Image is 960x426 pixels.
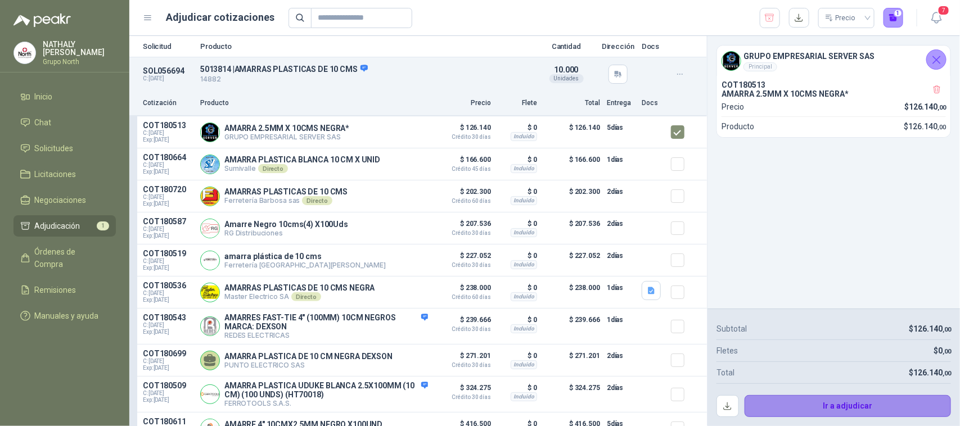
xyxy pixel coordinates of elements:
[35,142,74,155] span: Solicitudes
[224,196,348,205] p: Ferretería Barbosa sas
[511,228,537,237] div: Incluido
[224,381,428,399] p: AMARRA PLASTICA UDUKE BLANCA 2.5X100MM (10 CM) (100 UNDS) (HT70018)
[511,260,537,269] div: Incluido
[201,317,219,336] img: Company Logo
[498,281,537,294] p: $ 0
[722,89,946,98] p: AMARRA 2.5MM X 10CMS NEGRA*
[143,233,193,239] span: Exp: [DATE]
[143,217,193,226] p: COT180587
[722,101,744,113] p: Precio
[13,13,71,27] img: Logo peakr
[201,187,219,206] img: Company Logo
[224,229,348,237] p: RG Distribuciones
[143,390,193,397] span: C: [DATE]
[224,352,393,361] p: AMARRA PLASTICA DE 10 CM NEGRA DEXSON
[905,101,947,113] p: $
[435,313,491,332] p: $ 239.666
[825,10,858,26] div: Precio
[143,381,193,390] p: COT180509
[224,331,428,339] p: REDES ELECTRICAS
[498,98,537,108] p: Flete
[913,324,951,333] span: 126.140
[498,121,537,134] p: $ 0
[538,43,594,50] p: Cantidad
[143,365,193,371] span: Exp: [DATE]
[13,189,116,211] a: Negociaciones
[35,116,52,129] span: Chat
[607,381,635,395] p: 2 días
[435,281,491,300] p: $ 238.000
[743,50,875,62] h4: GRUPO EMPRESARIAL SERVER SAS
[143,329,193,336] span: Exp: [DATE]
[435,294,491,300] span: Crédito 60 días
[143,162,193,169] span: C: [DATE]
[601,43,635,50] p: Dirección
[938,124,946,131] span: ,00
[435,381,491,400] p: $ 324.275
[201,123,219,142] img: Company Logo
[498,249,537,262] p: $ 0
[943,326,951,333] span: ,00
[607,185,635,198] p: 2 días
[13,279,116,301] a: Remisiones
[607,153,635,166] p: 1 días
[13,112,116,133] a: Chat
[435,249,491,268] p: $ 227.052
[200,43,531,50] p: Producto
[722,52,741,70] img: Company Logo
[143,358,193,365] span: C: [DATE]
[554,65,578,74] span: 10.000
[143,397,193,404] span: Exp: [DATE]
[642,43,664,50] p: Docs
[544,153,600,175] p: $ 166.600
[201,251,219,270] img: Company Logo
[201,385,219,404] img: Company Logo
[143,194,193,201] span: C: [DATE]
[938,104,946,111] span: ,00
[35,90,53,103] span: Inicio
[201,219,219,238] img: Company Logo
[224,292,375,301] p: Master Electrico SA
[143,121,193,130] p: COT180513
[35,310,99,322] span: Manuales y ayuda
[143,75,193,82] p: C: [DATE]
[143,169,193,175] span: Exp: [DATE]
[224,133,349,141] p: GRUPO EMPRESARIAL SERVER SAS
[143,249,193,258] p: COT180519
[511,324,537,333] div: Incluido
[511,392,537,401] div: Incluido
[607,281,635,294] p: 1 días
[544,381,600,407] p: $ 324.275
[224,399,428,407] p: FERROTOOLS S.A.S.
[544,313,600,339] p: $ 239.666
[884,8,904,28] button: 1
[745,395,952,418] button: Ir a adjudicar
[200,74,531,85] p: 14882
[143,290,193,297] span: C: [DATE]
[201,283,219,302] img: Company Logo
[435,327,491,332] span: Crédito 30 días
[607,98,635,108] p: Entrega
[642,98,664,108] p: Docs
[143,185,193,194] p: COT180720
[938,5,950,16] span: 7
[544,281,600,303] p: $ 238.000
[35,168,76,180] span: Licitaciones
[35,194,87,206] span: Negociaciones
[435,153,491,172] p: $ 166.600
[224,283,375,292] p: AMARRAS PLASTICAS DE 10 CMS NEGRA
[224,252,386,261] p: amarra plástica de 10 cms
[435,395,491,400] span: Crédito 30 días
[544,349,600,371] p: $ 271.201
[143,66,193,75] p: SOL056694
[435,230,491,236] span: Crédito 30 días
[722,120,754,133] p: Producto
[743,62,777,71] div: Principal
[143,258,193,265] span: C: [DATE]
[549,74,584,83] div: Unidades
[435,134,491,140] span: Crédito 30 días
[435,217,491,236] p: $ 207.536
[435,98,491,108] p: Precio
[201,155,219,174] img: Company Logo
[435,185,491,204] p: $ 202.300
